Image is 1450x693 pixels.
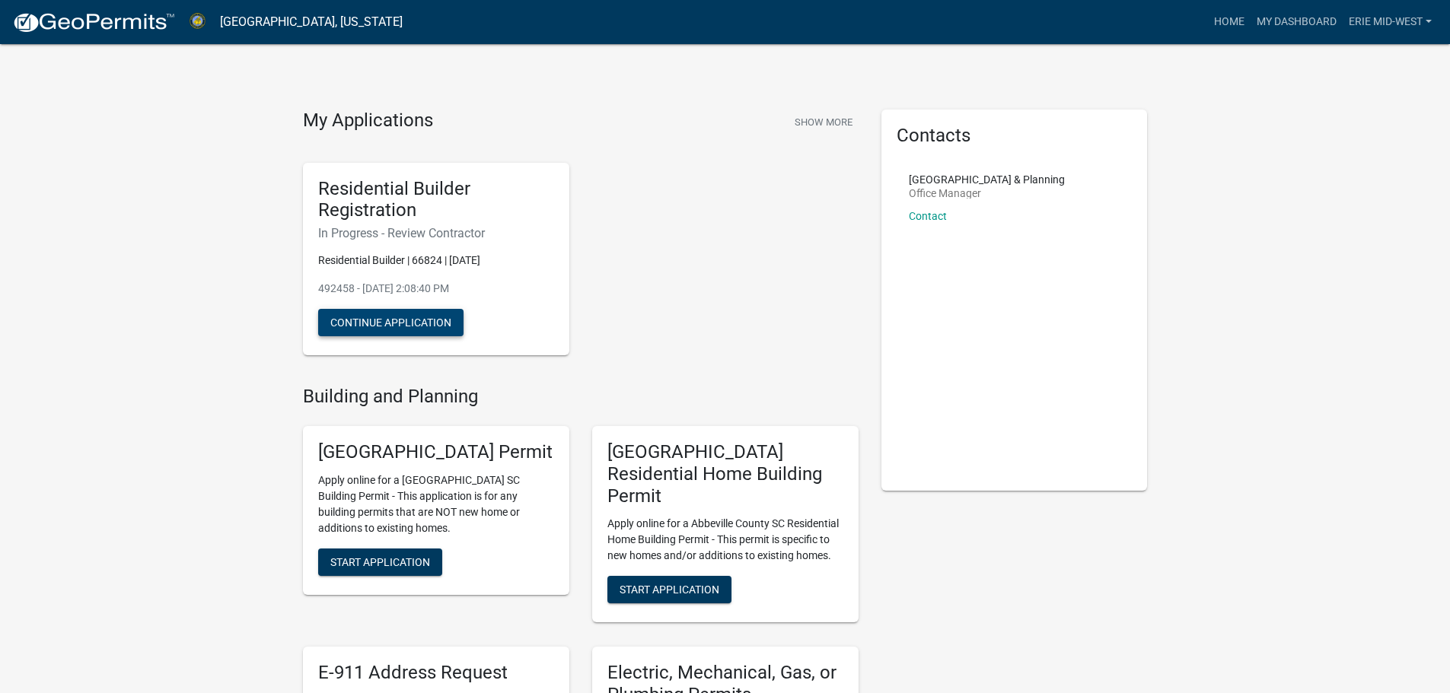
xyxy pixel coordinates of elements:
p: Residential Builder | 66824 | [DATE] [318,253,554,269]
span: Start Application [330,555,430,567]
p: 492458 - [DATE] 2:08:40 PM [318,281,554,297]
a: Erie Mid-west [1343,8,1438,37]
p: Apply online for a [GEOGRAPHIC_DATA] SC Building Permit - This application is for any building pe... [318,472,554,536]
h5: [GEOGRAPHIC_DATA] Permit [318,441,554,463]
h4: Building and Planning [303,386,859,408]
p: Apply online for a Abbeville County SC Residential Home Building Permit - This permit is specific... [607,516,843,564]
h5: Residential Builder Registration [318,178,554,222]
button: Start Application [607,576,731,603]
p: [GEOGRAPHIC_DATA] & Planning [909,174,1065,185]
img: Abbeville County, South Carolina [187,11,208,32]
span: Start Application [620,583,719,596]
a: My Dashboard [1251,8,1343,37]
a: Contact [909,210,947,222]
button: Start Application [318,548,442,576]
a: [GEOGRAPHIC_DATA], [US_STATE] [220,9,403,35]
h5: [GEOGRAPHIC_DATA] Residential Home Building Permit [607,441,843,507]
p: Office Manager [909,188,1065,199]
button: Continue Application [318,309,464,336]
button: Show More [789,110,859,135]
h6: In Progress - Review Contractor [318,226,554,240]
a: Home [1208,8,1251,37]
h5: Contacts [897,125,1133,147]
h4: My Applications [303,110,433,132]
h5: E-911 Address Request [318,662,554,684]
